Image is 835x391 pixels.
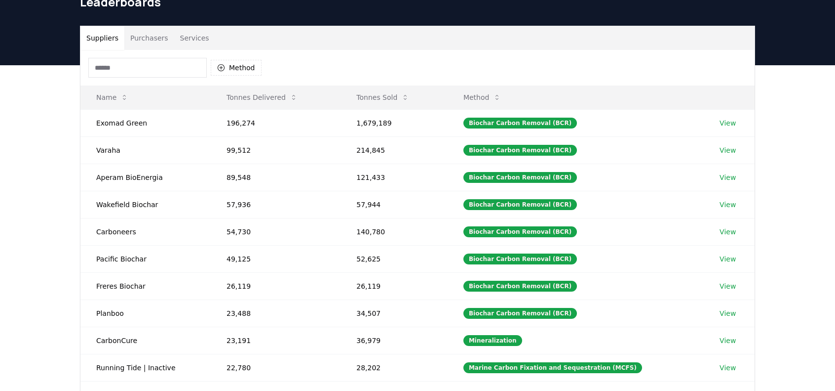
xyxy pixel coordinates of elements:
a: View [720,336,736,346]
td: 99,512 [211,136,341,164]
div: Biochar Carbon Removal (BCR) [463,118,577,129]
div: Biochar Carbon Removal (BCR) [463,226,577,237]
a: View [720,227,736,237]
a: View [720,308,736,318]
a: View [720,145,736,155]
a: View [720,200,736,210]
button: Tonnes Delivered [219,87,305,107]
button: Name [88,87,136,107]
div: Marine Carbon Fixation and Sequestration (MCFS) [463,362,642,373]
td: CarbonCure [80,327,211,354]
td: Running Tide | Inactive [80,354,211,381]
a: View [720,254,736,264]
div: Biochar Carbon Removal (BCR) [463,145,577,156]
td: 54,730 [211,218,341,245]
td: 1,679,189 [341,109,448,136]
td: 36,979 [341,327,448,354]
td: Planboo [80,300,211,327]
div: Biochar Carbon Removal (BCR) [463,281,577,292]
td: 34,507 [341,300,448,327]
td: Freres Biochar [80,272,211,300]
td: Varaha [80,136,211,164]
button: Purchasers [124,26,174,50]
td: 26,119 [211,272,341,300]
a: View [720,363,736,373]
button: Services [174,26,215,50]
button: Tonnes Sold [348,87,417,107]
a: View [720,173,736,182]
td: 52,625 [341,245,448,272]
td: 23,488 [211,300,341,327]
td: 196,274 [211,109,341,136]
div: Biochar Carbon Removal (BCR) [463,172,577,183]
a: View [720,118,736,128]
td: Wakefield Biochar [80,191,211,218]
td: 49,125 [211,245,341,272]
a: View [720,281,736,291]
td: 89,548 [211,164,341,191]
td: Exomad Green [80,109,211,136]
td: 23,191 [211,327,341,354]
div: Biochar Carbon Removal (BCR) [463,308,577,319]
td: Pacific Biochar [80,245,211,272]
td: 214,845 [341,136,448,164]
td: 121,433 [341,164,448,191]
button: Method [455,87,509,107]
td: 28,202 [341,354,448,381]
div: Biochar Carbon Removal (BCR) [463,254,577,264]
td: 57,936 [211,191,341,218]
div: Mineralization [463,335,522,346]
td: 140,780 [341,218,448,245]
button: Suppliers [80,26,124,50]
td: 22,780 [211,354,341,381]
td: 57,944 [341,191,448,218]
button: Method [211,60,262,76]
div: Biochar Carbon Removal (BCR) [463,199,577,210]
td: 26,119 [341,272,448,300]
td: Carboneers [80,218,211,245]
td: Aperam BioEnergia [80,164,211,191]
